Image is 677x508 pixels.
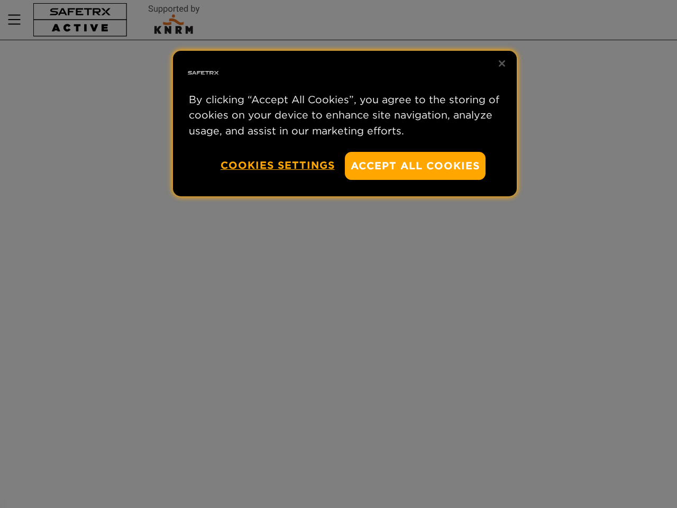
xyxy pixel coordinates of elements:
div: Privacy [173,51,517,196]
img: Safe Tracks [186,56,220,90]
button: Accept All Cookies [345,152,486,180]
button: Close [490,52,514,75]
button: Cookies Settings [221,152,335,179]
p: By clicking “Accept All Cookies”, you agree to the storing of cookies on your device to enhance s... [189,92,501,139]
